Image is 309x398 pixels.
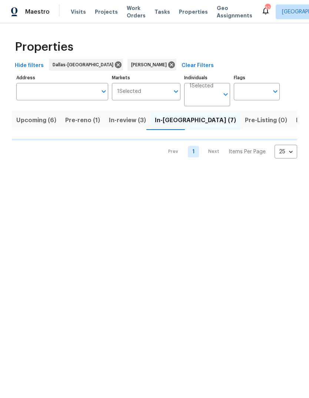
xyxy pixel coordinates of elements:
[16,76,108,80] label: Address
[229,148,266,155] p: Items Per Page
[16,115,56,126] span: Upcoming (6)
[25,8,50,16] span: Maestro
[234,76,280,80] label: Flags
[245,115,287,126] span: Pre-Listing (0)
[155,115,236,126] span: In-[GEOGRAPHIC_DATA] (7)
[189,83,213,89] span: 1 Selected
[131,61,170,68] span: [PERSON_NAME]
[265,4,270,12] div: 32
[182,61,214,70] span: Clear Filters
[217,4,252,19] span: Geo Assignments
[95,8,118,16] span: Projects
[15,43,73,51] span: Properties
[179,59,217,73] button: Clear Filters
[12,59,47,73] button: Hide filters
[188,146,199,157] a: Goto page 1
[99,86,109,97] button: Open
[154,9,170,14] span: Tasks
[171,86,181,97] button: Open
[161,145,297,158] nav: Pagination Navigation
[112,76,181,80] label: Markets
[127,4,146,19] span: Work Orders
[109,115,146,126] span: In-review (3)
[184,76,230,80] label: Individuals
[179,8,208,16] span: Properties
[71,8,86,16] span: Visits
[270,86,280,97] button: Open
[15,61,44,70] span: Hide filters
[49,59,123,71] div: Dallas-[GEOGRAPHIC_DATA]
[220,89,231,100] button: Open
[117,88,141,95] span: 1 Selected
[127,59,176,71] div: [PERSON_NAME]
[65,115,100,126] span: Pre-reno (1)
[275,142,297,161] div: 25
[53,61,116,68] span: Dallas-[GEOGRAPHIC_DATA]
